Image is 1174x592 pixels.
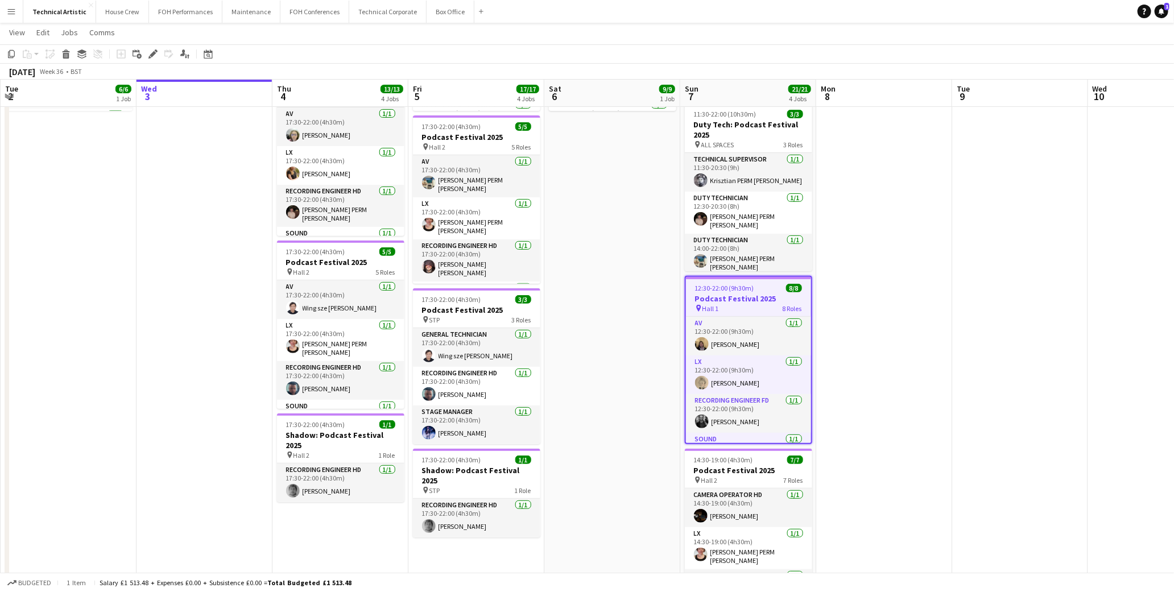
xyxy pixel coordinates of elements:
[277,107,404,146] app-card-role: AV1/117:30-22:00 (4h30m)[PERSON_NAME]
[413,281,540,320] app-card-role: Sound1/1
[694,110,757,118] span: 11:30-22:00 (10h30m)
[277,146,404,185] app-card-role: LX1/117:30-22:00 (4h30m)[PERSON_NAME]
[38,67,66,76] span: Week 36
[56,25,82,40] a: Jobs
[96,1,149,23] button: House Crew
[1091,90,1107,103] span: 10
[3,90,18,103] span: 2
[413,405,540,444] app-card-role: Stage Manager1/117:30-22:00 (4h30m)[PERSON_NAME]
[277,68,404,236] app-job-card: 17:30-22:00 (4h30m)5/5Podcast Festival 2025 Hall 15 RolesAV1/117:30-22:00 (4h30m)[PERSON_NAME]LX1...
[413,288,540,444] app-job-card: 17:30-22:00 (4h30m)3/3Podcast Festival 2025 STP3 RolesGeneral Technician1/117:30-22:00 (4h30m)Win...
[685,234,812,276] app-card-role: Duty Technician1/114:00-22:00 (8h)[PERSON_NAME] PERM [PERSON_NAME]
[516,85,539,93] span: 17/17
[695,284,754,292] span: 12:30-22:00 (9h30m)
[686,293,811,304] h3: Podcast Festival 2025
[685,276,812,444] div: 12:30-22:00 (9h30m)8/8Podcast Festival 2025 Hall 18 RolesAV1/112:30-22:00 (9h30m)[PERSON_NAME]LX1...
[413,465,540,486] h3: Shadow: Podcast Festival 2025
[277,257,404,267] h3: Podcast Festival 2025
[413,305,540,315] h3: Podcast Festival 2025
[376,268,395,276] span: 5 Roles
[277,413,404,502] app-job-card: 17:30-22:00 (4h30m)1/1Shadow: Podcast Festival 2025 Hall 21 RoleRecording Engineer HD1/117:30-22:...
[277,430,404,450] h3: Shadow: Podcast Festival 2025
[660,94,675,103] div: 1 Job
[547,90,561,103] span: 6
[702,304,719,313] span: Hall 1
[293,451,310,459] span: Hall 2
[277,227,404,266] app-card-role: Sound1/1
[61,27,78,38] span: Jobs
[379,247,395,256] span: 5/5
[1164,3,1169,10] span: 1
[686,433,811,471] app-card-role: Sound1/112:30-22:00 (9h30m)
[277,241,404,409] app-job-card: 17:30-22:00 (4h30m)5/5Podcast Festival 2025 Hall 25 RolesAV1/117:30-22:00 (4h30m)Wing sze [PERSON...
[685,192,812,234] app-card-role: Duty Technician1/112:30-20:30 (8h)[PERSON_NAME] PERM [PERSON_NAME]
[429,316,440,324] span: STP
[413,115,540,284] app-job-card: 17:30-22:00 (4h30m)5/5Podcast Festival 2025 Hall 25 RolesAV1/117:30-22:00 (4h30m)[PERSON_NAME] PE...
[788,85,811,93] span: 21/21
[512,143,531,151] span: 5 Roles
[783,304,802,313] span: 8 Roles
[139,90,157,103] span: 3
[277,361,404,400] app-card-role: Recording Engineer HD1/117:30-22:00 (4h30m)[PERSON_NAME]
[413,367,540,405] app-card-role: Recording Engineer HD1/117:30-22:00 (4h30m)[PERSON_NAME]
[5,109,133,151] app-card-role: Recording Engineer HD1/1
[115,85,131,93] span: 6/6
[789,94,811,103] div: 4 Jobs
[685,488,812,527] app-card-role: Camera Operator HD1/114:30-19:00 (4h30m)[PERSON_NAME]
[786,284,802,292] span: 8/8
[515,456,531,464] span: 1/1
[686,317,811,355] app-card-role: AV1/112:30-22:00 (9h30m)[PERSON_NAME]
[277,400,404,438] app-card-role: Sound1/1
[275,90,291,103] span: 4
[686,355,811,394] app-card-role: LX1/112:30-22:00 (9h30m)[PERSON_NAME]
[957,84,970,94] span: Tue
[381,94,403,103] div: 4 Jobs
[784,140,803,149] span: 3 Roles
[411,90,422,103] span: 5
[71,67,82,76] div: BST
[286,247,345,256] span: 17:30-22:00 (4h30m)
[149,1,222,23] button: FOH Performances
[5,84,18,94] span: Tue
[286,420,345,429] span: 17:30-22:00 (4h30m)
[659,85,675,93] span: 9/9
[1155,5,1168,18] a: 1
[379,451,395,459] span: 1 Role
[413,499,540,537] app-card-role: Recording Engineer HD1/117:30-22:00 (4h30m)[PERSON_NAME]
[32,25,54,40] a: Edit
[413,132,540,142] h3: Podcast Festival 2025
[683,90,698,103] span: 7
[9,27,25,38] span: View
[1093,84,1107,94] span: Wed
[515,486,531,495] span: 1 Role
[413,449,540,537] div: 17:30-22:00 (4h30m)1/1Shadow: Podcast Festival 2025 STP1 RoleRecording Engineer HD1/117:30-22:00 ...
[685,103,812,271] app-job-card: 11:30-22:00 (10h30m)3/3Duty Tech: Podcast Festival 2025 ALL SPACES3 RolesTechnical Supervisor1/11...
[413,197,540,239] app-card-role: LX1/117:30-22:00 (4h30m)[PERSON_NAME] PERM [PERSON_NAME]
[277,319,404,361] app-card-role: LX1/117:30-22:00 (4h30m)[PERSON_NAME] PERM [PERSON_NAME]
[515,295,531,304] span: 3/3
[5,25,30,40] a: View
[819,90,836,103] span: 8
[36,27,49,38] span: Edit
[23,1,96,23] button: Technical Artistic
[821,84,836,94] span: Mon
[267,578,352,587] span: Total Budgeted £1 513.48
[422,456,481,464] span: 17:30-22:00 (4h30m)
[277,185,404,227] app-card-role: Recording Engineer HD1/117:30-22:00 (4h30m)[PERSON_NAME] PERM [PERSON_NAME]
[429,143,446,151] span: Hall 2
[517,94,539,103] div: 4 Jobs
[277,84,291,94] span: Thu
[422,295,481,304] span: 17:30-22:00 (4h30m)
[413,155,540,197] app-card-role: AV1/117:30-22:00 (4h30m)[PERSON_NAME] PERM [PERSON_NAME]
[694,456,753,464] span: 14:30-19:00 (4h30m)
[141,84,157,94] span: Wed
[549,84,561,94] span: Sat
[413,328,540,367] app-card-role: General Technician1/117:30-22:00 (4h30m)Wing sze [PERSON_NAME]
[18,579,51,587] span: Budgeted
[85,25,119,40] a: Comms
[63,578,90,587] span: 1 item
